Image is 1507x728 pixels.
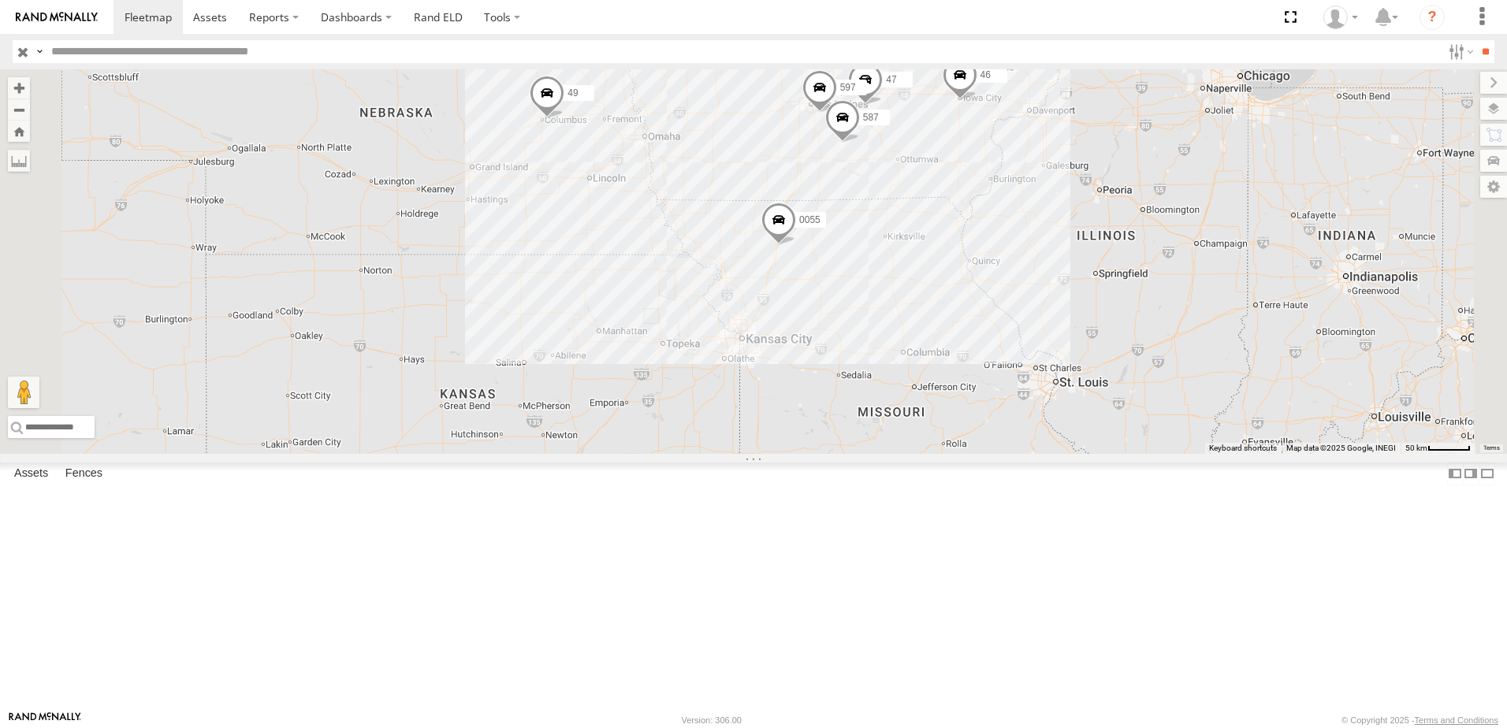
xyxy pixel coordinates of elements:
label: Dock Summary Table to the Left [1447,462,1463,485]
span: Map data ©2025 Google, INEGI [1286,444,1396,452]
div: © Copyright 2025 - [1341,715,1498,725]
span: 0055 [799,214,820,225]
i: ? [1420,5,1445,30]
button: Drag Pegman onto the map to open Street View [8,377,39,408]
label: Hide Summary Table [1479,462,1495,485]
img: rand-logo.svg [16,12,98,23]
div: Version: 306.00 [682,715,742,725]
button: Map Scale: 50 km per 51 pixels [1401,443,1475,454]
a: Terms and Conditions [1415,715,1498,725]
label: Search Filter Options [1442,40,1476,63]
a: Visit our Website [9,712,81,728]
label: Dock Summary Table to the Right [1463,462,1479,485]
a: Terms [1483,445,1500,451]
button: Zoom in [8,77,30,98]
label: Map Settings [1480,176,1507,198]
span: 46 [980,70,991,81]
label: Search Query [33,40,46,63]
button: Keyboard shortcuts [1209,443,1277,454]
label: Assets [6,462,56,485]
button: Zoom out [8,98,30,121]
span: 47 [886,75,896,86]
span: 597 [840,83,856,94]
label: Measure [8,150,30,172]
div: Tim Zylstra [1318,6,1364,29]
button: Zoom Home [8,121,30,142]
span: 50 km [1405,444,1427,452]
span: 49 [567,88,578,99]
label: Fences [58,462,110,485]
span: 587 [863,112,879,123]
